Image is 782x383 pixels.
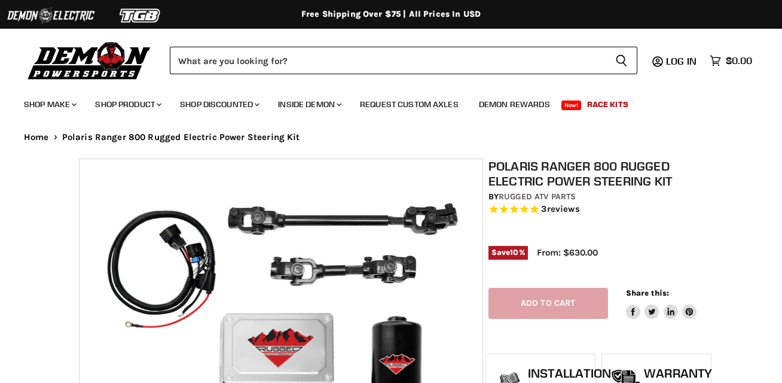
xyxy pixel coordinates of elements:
[666,55,697,67] span: Log in
[547,204,580,215] span: reviews
[6,4,96,27] img: Demon Electric Logo 2
[171,92,267,117] a: Shop Discounted
[537,247,598,258] span: From: $630.00
[269,92,349,117] a: Inside Demon
[726,55,752,66] span: $0.00
[606,47,637,74] button: Search
[96,4,185,27] img: TGB Logo 2
[86,92,169,117] a: Shop Product
[704,52,758,69] a: $0.00
[488,246,528,259] span: Save %
[351,92,468,117] a: Request Custom Axles
[488,203,708,216] span: Rated 4.7 out of 5 stars 3 reviews
[561,101,582,110] span: New!
[626,288,697,320] aside: Share this:
[170,47,637,74] form: Product
[170,47,606,74] input: Search
[62,132,300,142] span: Polaris Ranger 800 Rugged Electric Power Steering Kit
[541,204,579,215] span: 3 reviews
[661,56,704,66] a: Log in
[578,92,637,117] a: Race Kits
[626,288,669,297] span: Share this:
[488,190,708,203] div: by
[15,87,749,117] ul: Main menu
[510,248,518,257] span: 10
[24,39,155,81] img: Demon Powersports
[470,92,559,117] a: Demon Rewards
[488,159,708,189] h1: Polaris Ranger 800 Rugged Electric Power Steering Kit
[499,191,576,202] a: Rugged ATV Parts
[24,132,49,142] a: Home
[15,92,84,117] a: Shop Make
